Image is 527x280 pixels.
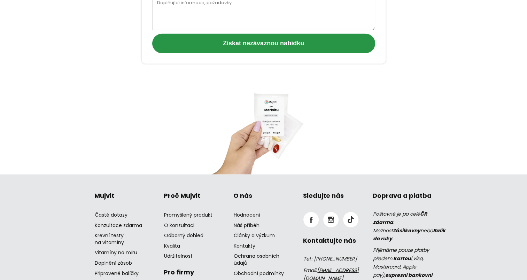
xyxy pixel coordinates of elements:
[393,227,420,234] strong: Zásilkovny
[164,210,224,220] a: Promyšlený produkt
[393,255,411,262] strong: Kartou
[164,241,224,251] a: Kvalita
[373,210,445,242] em: Poštovné je po celé . Možnost nebo .
[164,231,224,241] a: Odborný dohled
[95,210,154,220] a: Časté dotazy
[95,220,154,231] a: Konzultace zdarma
[303,237,363,244] p: Kontaktujte nás
[373,247,429,262] em: Přijímáme pouze platby předem.
[152,34,375,53] button: Získat nezávaznou nabídku
[95,248,154,258] a: Vitamíny na míru
[234,210,293,220] a: Hodnocení
[373,210,427,226] strong: ČR zdarma
[95,258,154,269] a: Doplnění zásob
[303,255,357,262] i: Tel.: [PHONE_NUMBER]
[373,192,433,200] p: Doprava a platba
[95,269,154,279] a: Připravené balíčky
[234,241,293,251] a: Kontakty
[164,192,224,200] p: Proč Mujvit
[233,192,293,200] p: O nás
[373,227,445,242] strong: Balík do ruky
[94,192,154,200] p: Mujvit
[234,231,293,241] a: Články a výzkum
[164,269,224,276] p: Pro firmy
[234,251,293,268] a: Ochrana osobních údajů
[303,192,363,200] p: Sledujte nás
[234,220,293,231] a: Náš příběh
[95,231,154,248] a: Krevní testy na vitamíny
[164,251,224,262] a: Udržitelnost
[234,269,293,279] a: Obchodní podmínky
[223,40,304,47] span: Získat nezávaznou nabídku
[164,220,224,231] a: O konzultaci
